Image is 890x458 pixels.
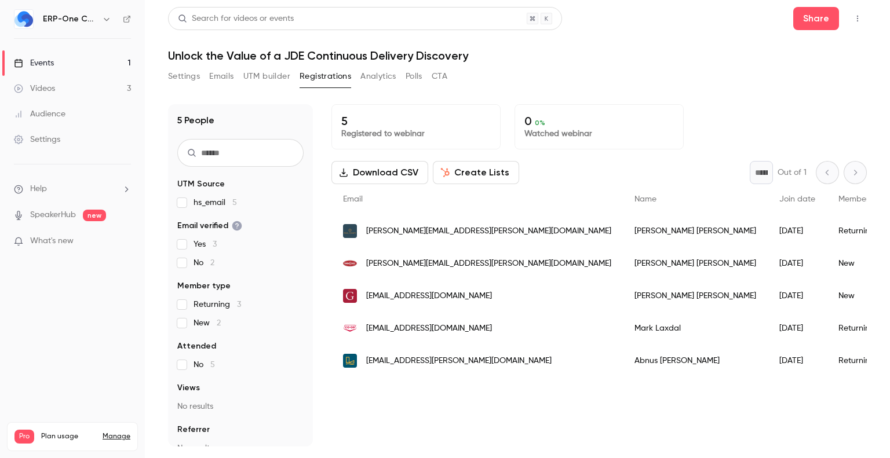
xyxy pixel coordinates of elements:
[623,312,768,345] div: Mark Laxdal
[177,340,216,352] span: Attended
[768,247,827,280] div: [DATE]
[433,161,519,184] button: Create Lists
[623,345,768,377] div: Abnus [PERSON_NAME]
[177,442,304,454] p: No results
[210,361,215,369] span: 5
[30,235,74,247] span: What's new
[524,114,674,128] p: 0
[838,195,888,203] span: Member type
[177,382,200,394] span: Views
[177,113,214,127] h1: 5 People
[343,195,363,203] span: Email
[406,67,422,86] button: Polls
[768,345,827,377] div: [DATE]
[768,215,827,247] div: [DATE]
[343,324,357,332] img: fcl.crs
[343,257,357,270] img: twindisc.com
[432,67,447,86] button: CTA
[103,432,130,441] a: Manage
[623,215,768,247] div: [PERSON_NAME] [PERSON_NAME]
[14,10,33,28] img: ERP-One Consulting Inc.
[343,354,357,368] img: lethbridge.ca
[623,247,768,280] div: [PERSON_NAME] [PERSON_NAME]
[237,301,241,309] span: 3
[209,67,234,86] button: Emails
[194,239,217,250] span: Yes
[14,57,54,69] div: Events
[14,444,37,454] p: Videos
[366,290,492,302] span: [EMAIL_ADDRESS][DOMAIN_NAME]
[366,355,552,367] span: [EMAIL_ADDRESS][PERSON_NAME][DOMAIN_NAME]
[768,280,827,312] div: [DATE]
[14,83,55,94] div: Videos
[30,183,47,195] span: Help
[178,13,294,25] div: Search for videos or events
[360,67,396,86] button: Analytics
[366,323,492,335] span: [EMAIL_ADDRESS][DOMAIN_NAME]
[194,317,221,329] span: New
[43,13,97,25] h6: ERP-One Consulting Inc.
[194,257,214,269] span: No
[14,183,131,195] li: help-dropdown-opener
[768,312,827,345] div: [DATE]
[83,210,106,221] span: new
[623,280,768,312] div: [PERSON_NAME] [PERSON_NAME]
[168,67,200,86] button: Settings
[177,280,231,292] span: Member type
[331,161,428,184] button: Download CSV
[177,424,210,435] span: Referrer
[114,445,117,452] span: 3
[177,220,242,232] span: Email verified
[14,134,60,145] div: Settings
[341,128,491,140] p: Registered to webinar
[343,289,357,303] img: greatland.com
[243,67,290,86] button: UTM builder
[41,432,96,441] span: Plan usage
[779,195,815,203] span: Join date
[524,128,674,140] p: Watched webinar
[194,359,215,371] span: No
[634,195,656,203] span: Name
[778,167,807,178] p: Out of 1
[535,119,545,127] span: 0 %
[177,178,225,190] span: UTM Source
[213,240,217,248] span: 3
[194,299,241,310] span: Returning
[177,401,304,412] p: No results
[177,178,304,454] section: facet-groups
[30,209,76,221] a: SpeakerHub
[217,319,221,327] span: 2
[14,108,65,120] div: Audience
[366,258,611,270] span: [PERSON_NAME][EMAIL_ADDRESS][PERSON_NAME][DOMAIN_NAME]
[343,224,357,238] img: pinal.gov
[168,49,867,63] h1: Unlock the Value of a JDE Continuous Delivery Discovery
[341,114,491,128] p: 5
[300,67,351,86] button: Registrations
[114,444,130,454] p: / 90
[210,259,214,267] span: 2
[366,225,611,237] span: [PERSON_NAME][EMAIL_ADDRESS][PERSON_NAME][DOMAIN_NAME]
[232,199,237,207] span: 5
[14,430,34,444] span: Pro
[194,197,237,208] span: hs_email
[793,7,839,30] button: Share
